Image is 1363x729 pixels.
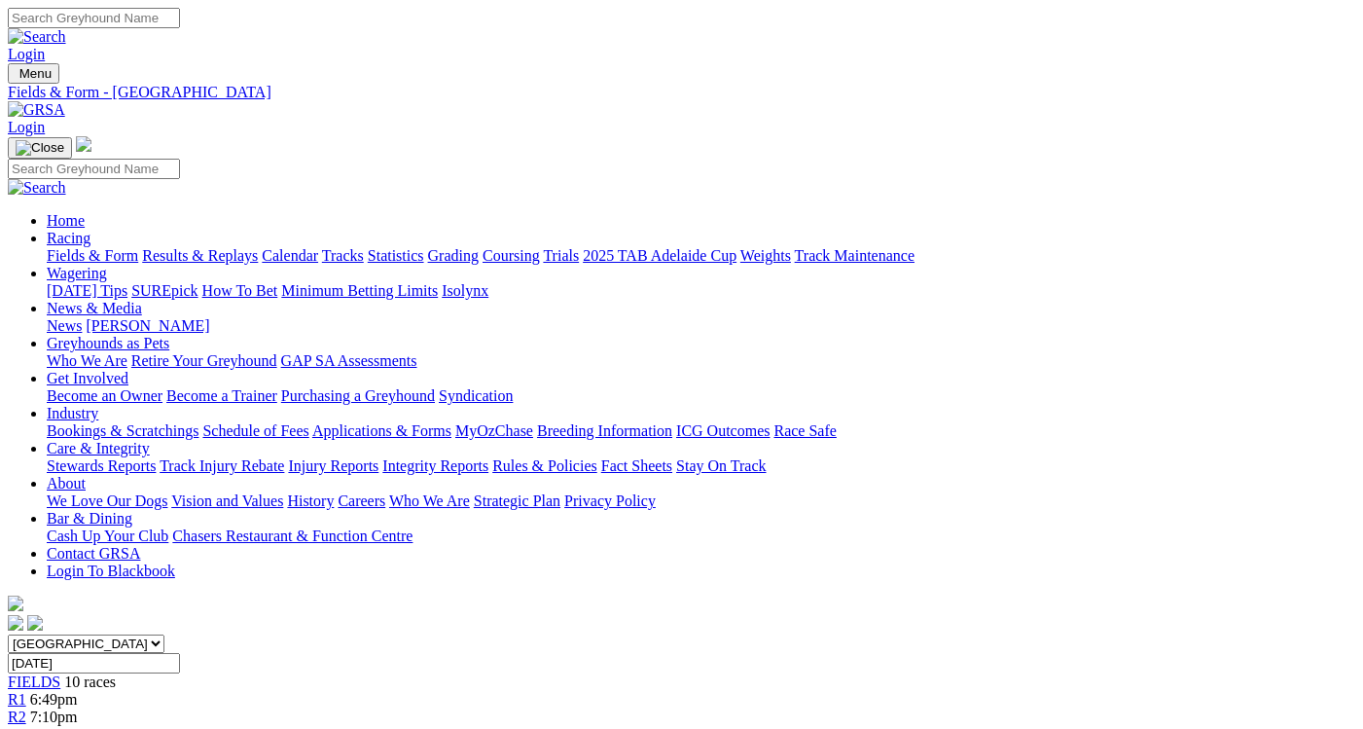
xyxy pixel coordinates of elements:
img: logo-grsa-white.png [8,596,23,611]
img: facebook.svg [8,615,23,631]
img: twitter.svg [27,615,43,631]
a: Grading [428,247,479,264]
a: [PERSON_NAME] [86,317,209,334]
a: Purchasing a Greyhound [281,387,435,404]
a: Tracks [322,247,364,264]
a: Fields & Form [47,247,138,264]
a: Fact Sheets [601,457,672,474]
a: History [287,492,334,509]
a: GAP SA Assessments [281,352,417,369]
a: Isolynx [442,282,488,299]
a: R1 [8,691,26,708]
a: Results & Replays [142,247,258,264]
a: Wagering [47,265,107,281]
a: Trials [543,247,579,264]
a: Privacy Policy [564,492,656,509]
a: Stay On Track [676,457,766,474]
div: Industry [47,422,1355,440]
button: Toggle navigation [8,137,72,159]
div: Racing [47,247,1355,265]
div: Greyhounds as Pets [47,352,1355,370]
a: Integrity Reports [382,457,488,474]
div: Bar & Dining [47,528,1355,545]
a: SUREpick [131,282,197,299]
a: Schedule of Fees [202,422,308,439]
a: Chasers Restaurant & Function Centre [172,528,412,544]
a: 2025 TAB Adelaide Cup [583,247,736,264]
button: Toggle navigation [8,63,59,84]
img: logo-grsa-white.png [76,136,91,152]
a: Who We Are [389,492,470,509]
a: Contact GRSA [47,545,140,562]
img: Search [8,28,66,46]
a: Vision and Values [171,492,283,509]
a: R2 [8,709,26,725]
a: Track Maintenance [795,247,915,264]
img: Close [16,140,64,156]
a: How To Bet [202,282,278,299]
a: Track Injury Rebate [160,457,284,474]
a: Stewards Reports [47,457,156,474]
a: News [47,317,82,334]
div: Care & Integrity [47,457,1355,475]
a: Become a Trainer [166,387,277,404]
span: 7:10pm [30,709,78,725]
a: Breeding Information [537,422,672,439]
a: News & Media [47,300,142,316]
a: About [47,475,86,492]
input: Select date [8,653,180,674]
a: Rules & Policies [492,457,597,474]
input: Search [8,159,180,179]
a: Racing [47,230,90,246]
a: Syndication [439,387,513,404]
a: Injury Reports [288,457,378,474]
a: Bookings & Scratchings [47,422,198,439]
a: Login To Blackbook [47,563,175,579]
a: Retire Your Greyhound [131,352,277,369]
a: Greyhounds as Pets [47,335,169,351]
a: Who We Are [47,352,127,369]
a: Strategic Plan [474,492,560,509]
a: FIELDS [8,674,60,690]
input: Search [8,8,180,28]
a: Care & Integrity [47,440,150,456]
a: Become an Owner [47,387,162,404]
span: 6:49pm [30,691,78,708]
img: Search [8,179,66,197]
div: Wagering [47,282,1355,300]
div: News & Media [47,317,1355,335]
a: Calendar [262,247,318,264]
a: Coursing [483,247,540,264]
a: MyOzChase [455,422,533,439]
a: Home [47,212,85,229]
a: Careers [338,492,385,509]
a: Race Safe [773,422,836,439]
a: ICG Outcomes [676,422,770,439]
a: Bar & Dining [47,510,132,527]
span: Menu [19,66,52,81]
a: Login [8,119,45,135]
a: We Love Our Dogs [47,492,167,509]
a: [DATE] Tips [47,282,127,299]
div: Get Involved [47,387,1355,405]
div: About [47,492,1355,510]
a: Cash Up Your Club [47,528,168,544]
img: GRSA [8,101,65,119]
a: Applications & Forms [312,422,451,439]
a: Statistics [368,247,424,264]
a: Minimum Betting Limits [281,282,438,299]
a: Fields & Form - [GEOGRAPHIC_DATA] [8,84,1355,101]
a: Login [8,46,45,62]
a: Weights [740,247,791,264]
span: 10 races [64,674,116,690]
a: Industry [47,405,98,421]
a: Get Involved [47,370,128,386]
